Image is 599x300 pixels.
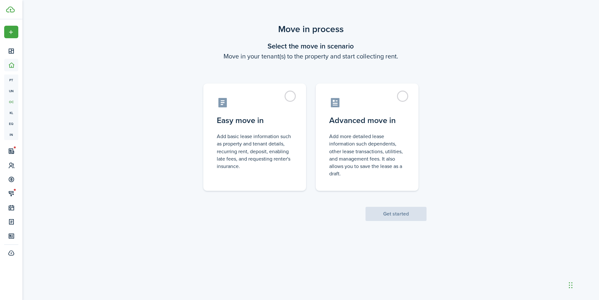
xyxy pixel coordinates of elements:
a: un [4,85,18,96]
control-radio-card-title: Easy move in [217,115,293,126]
a: kl [4,107,18,118]
control-radio-card-description: Add more detailed lease information such dependents, other lease transactions, utilities, and man... [329,133,405,177]
control-radio-card-description: Add basic lease information such as property and tenant details, recurring rent, deposit, enablin... [217,133,293,170]
a: oc [4,96,18,107]
a: pt [4,75,18,85]
control-radio-card-title: Advanced move in [329,115,405,126]
a: eq [4,118,18,129]
wizard-step-header-title: Select the move in scenario [195,41,427,51]
iframe: Chat Widget [567,269,599,300]
button: Open menu [4,26,18,38]
img: TenantCloud [6,6,15,13]
wizard-step-header-description: Move in your tenant(s) to the property and start collecting rent. [195,51,427,61]
div: Drag [569,276,573,295]
scenario-title: Move in process [195,22,427,36]
a: in [4,129,18,140]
